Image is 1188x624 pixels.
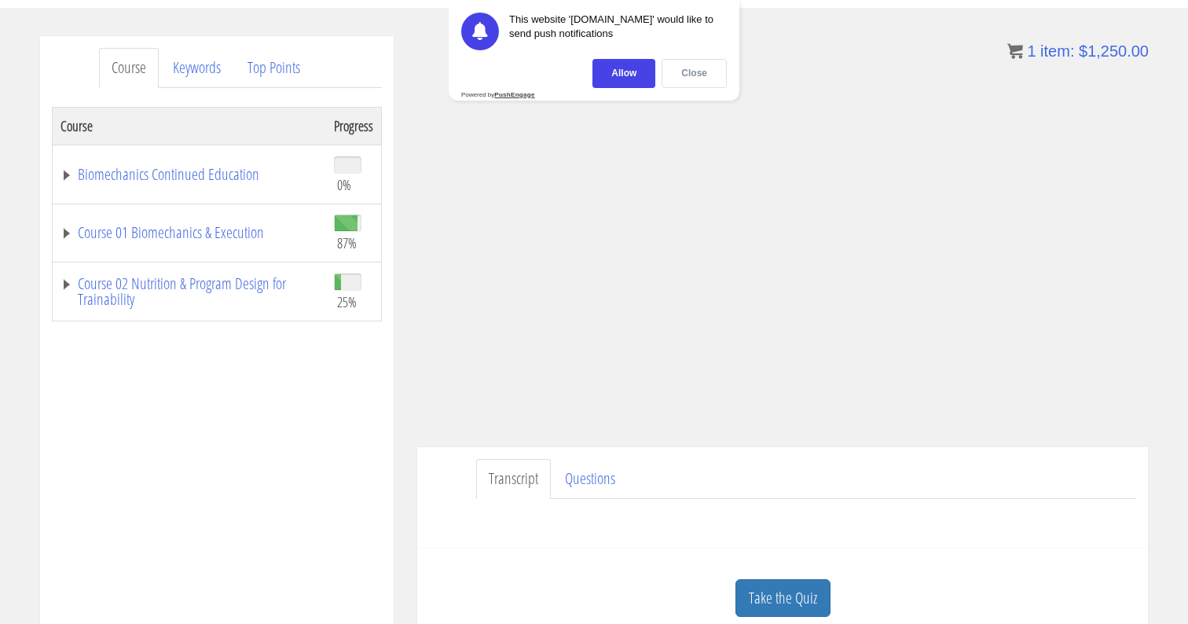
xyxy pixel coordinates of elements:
[235,48,313,88] a: Top Points
[160,48,233,88] a: Keywords
[494,91,534,98] strong: PushEngage
[326,107,382,145] th: Progress
[735,579,830,618] a: Take the Quiz
[552,459,628,499] a: Questions
[509,13,727,50] div: This website '[DOMAIN_NAME]' would like to send push notifications
[337,234,357,251] span: 87%
[1007,43,1023,59] img: icon11.png
[99,48,159,88] a: Course
[1079,42,1149,60] bdi: 1,250.00
[337,293,357,310] span: 25%
[1027,42,1036,60] span: 1
[662,59,727,88] div: Close
[60,167,318,182] a: Biomechanics Continued Education
[60,276,318,307] a: Course 02 Nutrition & Program Design for Trainability
[60,225,318,240] a: Course 01 Biomechanics & Execution
[1079,42,1087,60] span: $
[592,59,655,88] div: Allow
[476,459,551,499] a: Transcript
[53,107,327,145] th: Course
[1040,42,1074,60] span: item:
[1007,42,1149,60] a: 1 item: $1,250.00
[461,91,535,98] div: Powered by
[337,176,351,193] span: 0%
